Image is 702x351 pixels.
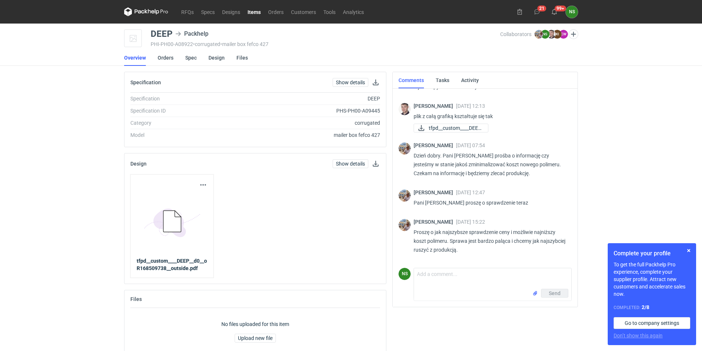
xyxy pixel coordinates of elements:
div: Category [130,119,230,127]
div: PHI-PH00-A08922 [151,41,500,47]
button: Upload new file [235,334,276,343]
p: Proszę o jak najszybsze sprawdzenie ceny i możliwie najniższy koszt polimeru. Sprawa jest bardzo ... [414,228,566,254]
span: [PERSON_NAME] [414,219,456,225]
span: Upload new file [238,336,273,341]
span: [PERSON_NAME] [414,103,456,109]
button: Don’t show this again [614,332,663,339]
strong: 2 / 8 [642,304,649,310]
p: To get the full Packhelp Pro experience, complete your supplier profile. Attract new customers an... [614,261,690,298]
a: Files [236,50,248,66]
a: Go to company settings [614,317,690,329]
div: Natalia Stępak [399,268,411,280]
a: Show details [333,78,368,87]
img: Maciej Sikora [547,30,556,39]
button: Actions [199,181,208,189]
button: Download design [371,159,380,168]
span: • mailer box fefco 427 [220,41,268,47]
div: Specification [130,95,230,102]
a: Show details [333,159,368,168]
a: RFQs [178,7,197,16]
img: Michał Palasek [399,219,411,231]
div: Completed: [614,304,690,311]
span: • corrugated [193,41,220,47]
a: Tasks [436,72,449,88]
p: No files uploaded for this item [221,320,289,328]
a: Specs [197,7,218,16]
img: Michał Palasek [534,30,543,39]
span: [PERSON_NAME] [414,189,456,195]
p: Pani [PERSON_NAME] proszę o sprawdzenie teraz [414,198,566,207]
span: [DATE] 12:13 [456,103,485,109]
button: 21 [531,6,543,18]
button: Send [541,289,568,298]
div: DEEP [230,95,380,102]
a: Comments [399,72,424,88]
h2: Specification [130,79,161,85]
figcaption: NS [399,268,411,280]
a: Overview [124,50,146,66]
div: corrugated [230,119,380,127]
div: Natalia Stępak [566,6,578,18]
span: Collaborators [500,31,531,37]
span: Send [549,291,561,296]
a: Items [244,7,264,16]
span: [DATE] 15:22 [456,219,485,225]
span: tfpd__custom____DEEP... [429,124,482,132]
figcaption: NS [541,30,550,39]
figcaption: EW [559,30,568,39]
a: Analytics [339,7,368,16]
a: tfpd__custom____DEEP__d0__oR168509738__outside.pdf [137,257,208,272]
strong: tfpd__custom____DEEP__d0__oR168509738__outside.pdf [137,258,207,271]
a: tfpd__custom____DEEP... [414,124,488,132]
img: Maciej Sikora [399,103,411,115]
h2: Files [130,296,142,302]
h2: Design [130,161,147,167]
figcaption: KI [553,30,562,39]
h1: Complete your profile [614,249,690,258]
button: NS [566,6,578,18]
div: tfpd__custom____DEEP__d0__oR168509738__outside.pdf [414,124,487,132]
span: [DATE] 12:47 [456,189,485,195]
a: Tools [320,7,339,16]
div: Packhelp [175,29,208,38]
a: Customers [287,7,320,16]
span: [DATE] 07:54 [456,142,485,148]
div: DEEP [151,29,172,38]
a: Designs [218,7,244,16]
div: PHS-PH00-A09445 [230,107,380,114]
a: Activity [461,72,479,88]
button: Download specification [371,78,380,87]
div: Model [130,131,230,139]
div: Specification ID [130,107,230,114]
a: Design [208,50,225,66]
button: 99+ [548,6,560,18]
p: Dzień dobry. Pani [PERSON_NAME] prośba o informację czy jesteśmy w stanie jakoś zminimalizować ko... [414,151,566,178]
a: Spec [185,50,197,66]
button: Skip for now [684,246,693,255]
div: mailer box fefco 427 [230,131,380,139]
span: [PERSON_NAME] [414,142,456,148]
img: Michał Palasek [399,142,411,155]
a: Orders [264,7,287,16]
a: Orders [158,50,173,66]
p: plik z całą grafiką kształtuje się tak [414,112,566,121]
button: Edit collaborators [569,29,578,39]
svg: Packhelp Pro [124,7,168,16]
img: Michał Palasek [399,189,411,202]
